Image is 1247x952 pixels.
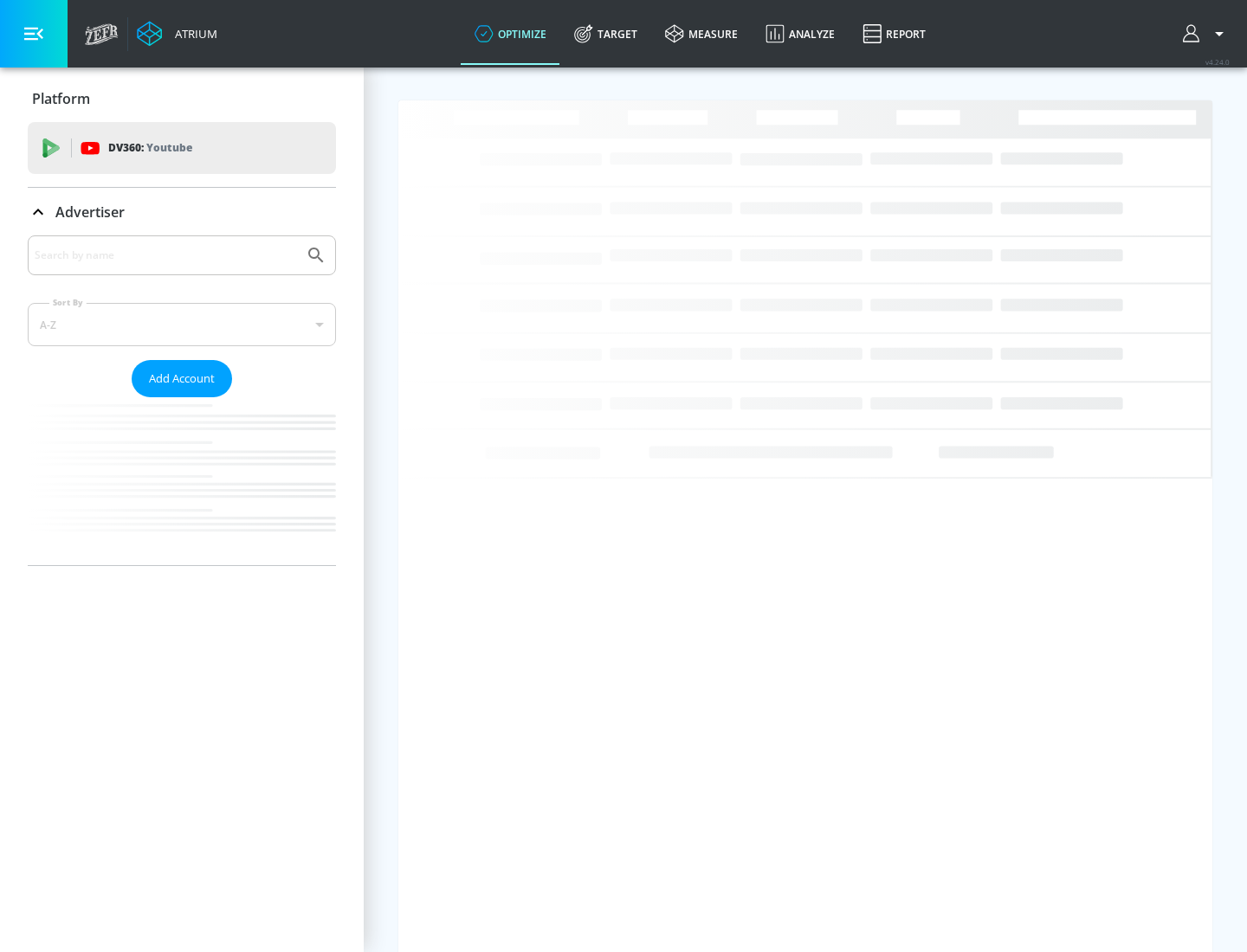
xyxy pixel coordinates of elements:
span: v 4.24.0 [1205,57,1230,67]
label: Sort By [49,297,87,308]
p: Youtube [146,138,192,157]
nav: list of Advertiser [28,397,336,565]
p: DV360: [108,138,192,158]
div: A-Z [28,303,336,346]
input: Search by name [35,244,297,267]
div: Advertiser [28,235,336,565]
a: Atrium [137,21,217,47]
a: Report [849,3,940,65]
p: Platform [32,89,90,108]
p: Advertiser [55,203,125,222]
div: Platform [28,74,336,123]
div: DV360: Youtube [28,122,336,174]
a: Target [560,3,651,65]
a: Analyze [752,3,849,65]
a: measure [651,3,752,65]
button: Add Account [132,360,232,397]
div: Advertiser [28,188,336,236]
span: Add Account [149,369,215,389]
a: optimize [461,3,560,65]
div: Atrium [168,26,217,42]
